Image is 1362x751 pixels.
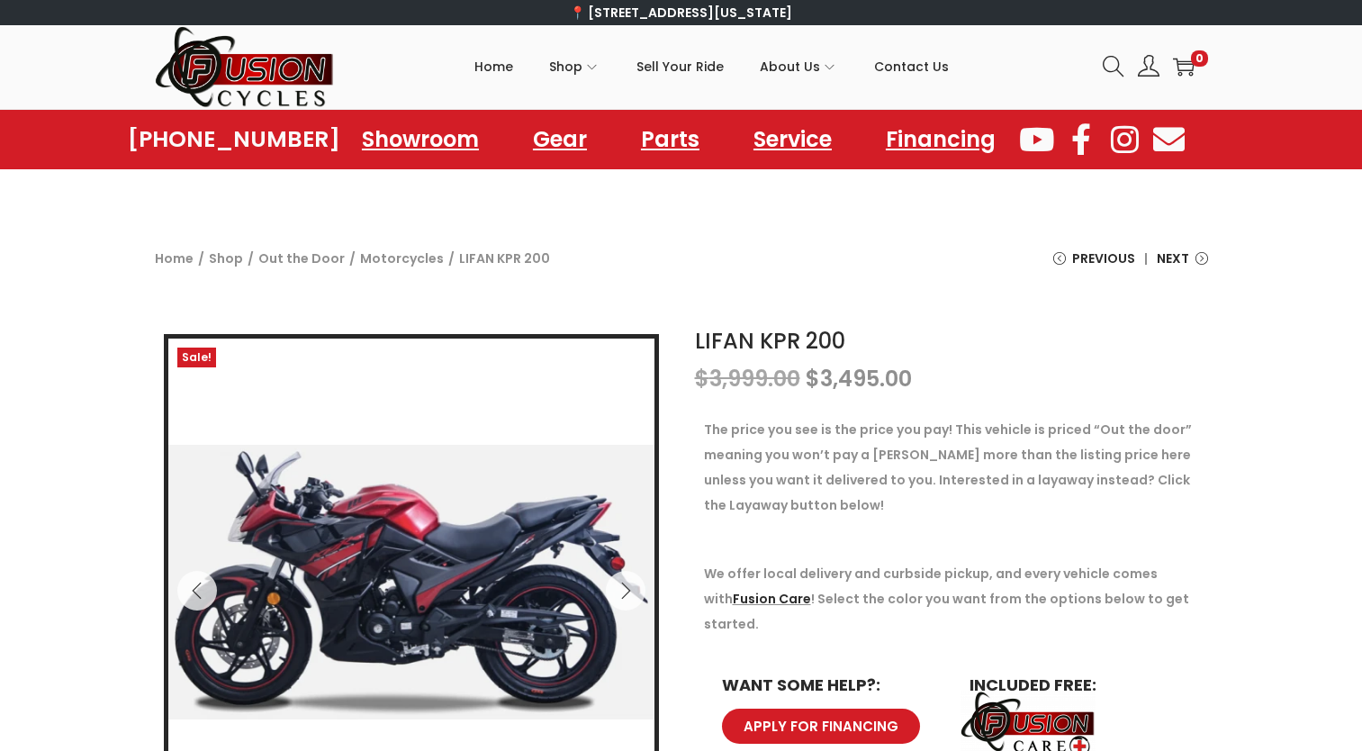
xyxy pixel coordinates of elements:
[155,25,335,109] img: Woostify retina logo
[1157,246,1189,271] span: Next
[128,127,340,152] a: [PHONE_NUMBER]
[335,26,1089,107] nav: Primary navigation
[155,249,194,267] a: Home
[248,246,254,271] span: /
[1173,56,1195,77] a: 0
[636,44,724,89] span: Sell Your Ride
[874,26,949,107] a: Contact Us
[695,364,800,394] bdi: 3,999.00
[623,119,717,160] a: Parts
[474,26,513,107] a: Home
[806,364,820,394] span: $
[722,677,934,693] h6: WANT SOME HELP?:
[258,249,345,267] a: Out the Door
[636,26,724,107] a: Sell Your Ride
[349,246,356,271] span: /
[874,44,949,89] span: Contact Us
[1072,246,1135,271] span: Previous
[344,119,497,160] a: Showroom
[744,719,898,733] span: APPLY FOR FINANCING
[760,26,838,107] a: About Us
[606,571,645,611] button: Next
[344,119,1014,160] nav: Menu
[704,417,1199,518] p: The price you see is the price you pay! This vehicle is priced “Out the door” meaning you won’t p...
[448,246,455,271] span: /
[570,4,792,22] a: 📍 [STREET_ADDRESS][US_STATE]
[1157,246,1208,285] a: Next
[760,44,820,89] span: About Us
[474,44,513,89] span: Home
[549,26,600,107] a: Shop
[515,119,605,160] a: Gear
[695,364,709,394] span: $
[198,246,204,271] span: /
[868,119,1014,160] a: Financing
[1053,246,1135,285] a: Previous
[549,44,582,89] span: Shop
[704,561,1199,637] p: We offer local delivery and curbside pickup, and every vehicle comes with ! Select the color you ...
[735,119,850,160] a: Service
[733,590,811,608] a: Fusion Care
[806,364,912,394] bdi: 3,495.00
[970,677,1181,693] h6: INCLUDED FREE:
[177,571,217,611] button: Previous
[209,249,243,267] a: Shop
[459,246,550,271] span: LIFAN KPR 200
[722,709,920,744] a: APPLY FOR FINANCING
[360,249,444,267] a: Motorcycles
